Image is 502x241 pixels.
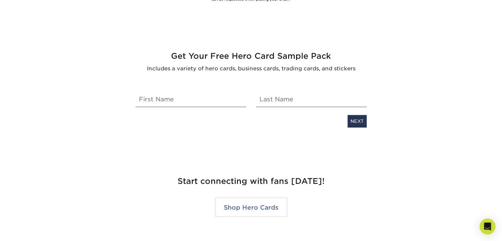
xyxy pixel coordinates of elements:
p: Includes a variety of hero cards, business cards, trading cards, and stickers [136,65,367,73]
div: Open Intercom Messenger [480,219,495,234]
a: NEXT [348,115,367,128]
h4: Get Your Free Hero Card Sample Pack [136,51,367,62]
h2: Start connecting with fans [DATE]! [58,175,444,187]
iframe: Google Customer Reviews [2,221,56,239]
a: Shop Hero Cards [215,197,287,217]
